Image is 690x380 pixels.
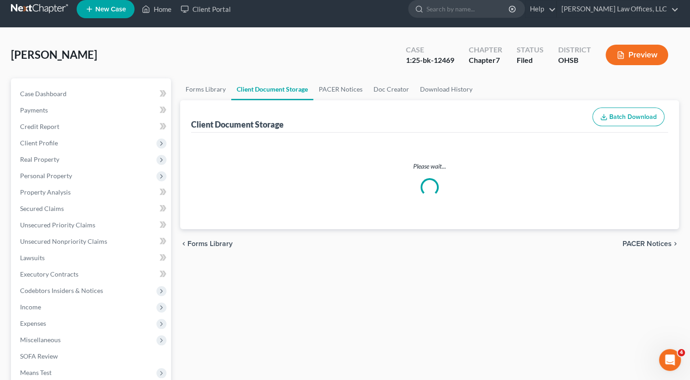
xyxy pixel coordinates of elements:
[20,139,58,147] span: Client Profile
[231,78,313,100] a: Client Document Storage
[678,349,685,356] span: 4
[517,55,544,66] div: Filed
[592,108,664,127] button: Batch Download
[20,270,78,278] span: Executory Contracts
[13,102,171,118] a: Payments
[180,78,231,100] a: Forms Library
[187,240,233,247] span: Forms Library
[20,237,107,245] span: Unsecured Nonpriority Claims
[13,233,171,250] a: Unsecured Nonpriority Claims
[191,119,284,130] div: Client Document Storage
[176,1,235,17] a: Client Portal
[13,217,171,233] a: Unsecured Priority Claims
[20,188,71,196] span: Property Analysis
[20,303,41,311] span: Income
[606,45,668,65] button: Preview
[406,55,454,66] div: 1:25-bk-12469
[193,162,666,171] p: Please wait...
[368,78,415,100] a: Doc Creator
[13,184,171,200] a: Property Analysis
[609,113,657,121] span: Batch Download
[469,45,502,55] div: Chapter
[313,78,368,100] a: PACER Notices
[415,78,478,100] a: Download History
[623,240,672,247] span: PACER Notices
[20,369,52,376] span: Means Test
[20,319,46,327] span: Expenses
[20,123,59,130] span: Credit Report
[406,45,454,55] div: Case
[20,352,58,360] span: SOFA Review
[20,90,67,98] span: Case Dashboard
[20,172,72,180] span: Personal Property
[496,56,500,64] span: 7
[137,1,176,17] a: Home
[180,240,233,247] button: chevron_left Forms Library
[13,86,171,102] a: Case Dashboard
[180,240,187,247] i: chevron_left
[20,106,48,114] span: Payments
[13,118,171,135] a: Credit Report
[20,205,64,212] span: Secured Claims
[426,0,510,17] input: Search by name...
[557,1,679,17] a: [PERSON_NAME] Law Offices, LLC
[20,287,103,294] span: Codebtors Insiders & Notices
[13,250,171,266] a: Lawsuits
[20,155,59,163] span: Real Property
[95,6,126,13] span: New Case
[20,221,95,229] span: Unsecured Priority Claims
[11,48,97,61] span: [PERSON_NAME]
[672,240,679,247] i: chevron_right
[20,336,61,344] span: Miscellaneous
[13,348,171,365] a: SOFA Review
[623,240,679,247] button: PACER Notices chevron_right
[659,349,681,371] iframe: Intercom live chat
[13,200,171,217] a: Secured Claims
[525,1,556,17] a: Help
[20,254,45,262] span: Lawsuits
[517,45,544,55] div: Status
[469,55,502,66] div: Chapter
[13,266,171,282] a: Executory Contracts
[558,55,591,66] div: OHSB
[558,45,591,55] div: District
